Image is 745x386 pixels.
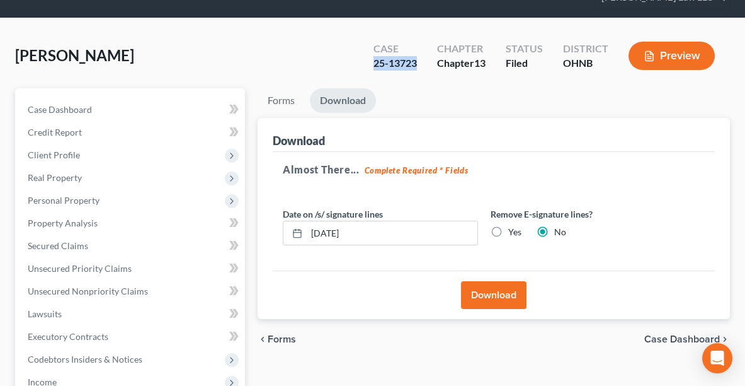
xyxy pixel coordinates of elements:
[506,42,543,56] div: Status
[28,172,82,183] span: Real Property
[508,226,521,238] label: Yes
[18,212,245,235] a: Property Analysis
[18,325,245,348] a: Executory Contracts
[563,56,608,71] div: OHNB
[258,88,305,113] a: Forms
[15,46,134,64] span: [PERSON_NAME]
[28,104,92,115] span: Case Dashboard
[307,221,477,245] input: MM/DD/YYYY
[28,218,98,228] span: Property Analysis
[628,42,715,70] button: Preview
[28,149,80,160] span: Client Profile
[283,162,705,177] h5: Almost There...
[373,56,417,71] div: 25-13723
[644,334,730,344] a: Case Dashboard chevron_right
[563,42,608,56] div: District
[491,208,686,221] label: Remove E-signature lines?
[720,334,730,344] i: chevron_right
[28,354,142,365] span: Codebtors Insiders & Notices
[18,257,245,280] a: Unsecured Priority Claims
[258,334,313,344] button: chevron_left Forms
[702,343,732,373] div: Open Intercom Messenger
[310,88,376,113] a: Download
[554,226,566,238] label: No
[28,308,62,319] span: Lawsuits
[437,56,486,71] div: Chapter
[28,127,82,137] span: Credit Report
[373,42,417,56] div: Case
[28,286,148,296] span: Unsecured Nonpriority Claims
[283,208,383,221] label: Date on /s/ signature lines
[18,303,245,325] a: Lawsuits
[18,121,245,144] a: Credit Report
[28,240,88,251] span: Secured Claims
[28,331,108,342] span: Executory Contracts
[461,281,526,309] button: Download
[258,334,268,344] i: chevron_left
[28,263,132,274] span: Unsecured Priority Claims
[18,98,245,121] a: Case Dashboard
[273,133,325,148] div: Download
[28,195,100,206] span: Personal Property
[644,334,720,344] span: Case Dashboard
[437,42,486,56] div: Chapter
[268,334,296,344] span: Forms
[18,280,245,303] a: Unsecured Nonpriority Claims
[18,235,245,257] a: Secured Claims
[365,165,469,175] strong: Complete Required * Fields
[506,56,543,71] div: Filed
[474,57,486,69] span: 13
